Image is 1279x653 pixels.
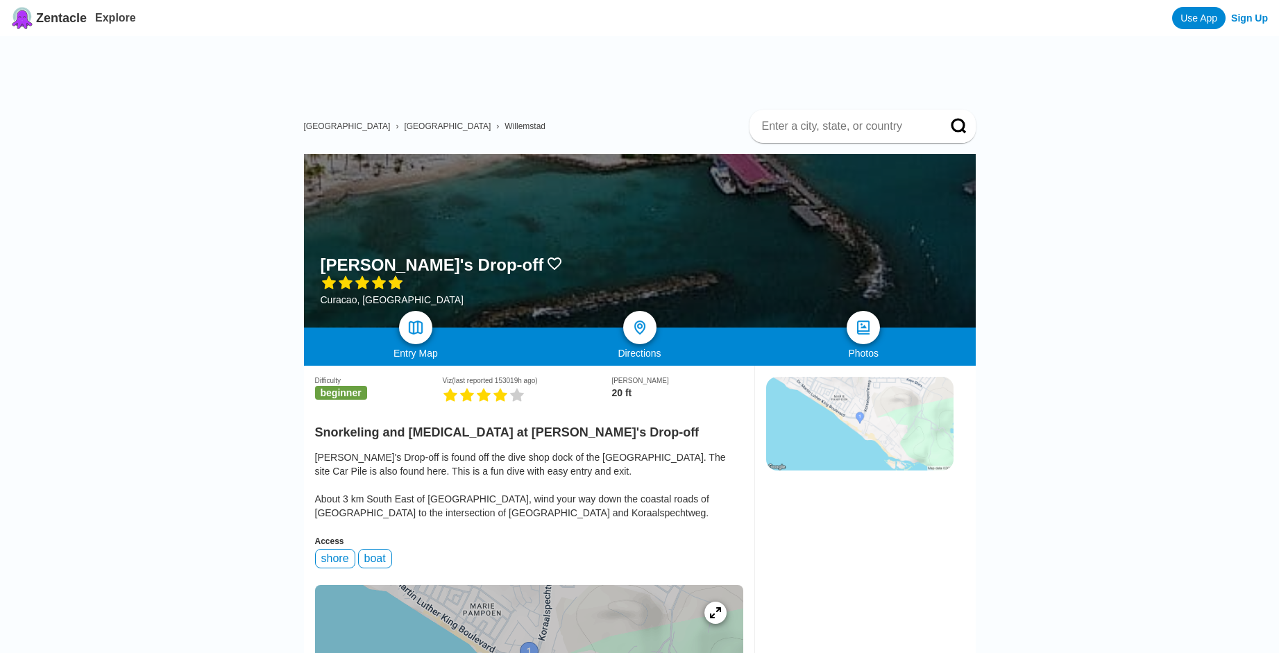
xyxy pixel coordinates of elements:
[752,348,976,359] div: Photos
[761,119,931,133] input: Enter a city, state, or country
[358,549,392,568] div: boat
[632,319,648,336] img: directions
[404,121,491,131] a: [GEOGRAPHIC_DATA]
[527,348,752,359] div: Directions
[399,311,432,344] a: map
[847,311,880,344] a: photos
[315,549,355,568] div: shore
[611,377,743,384] div: [PERSON_NAME]
[623,311,657,344] a: directions
[407,319,424,336] img: map
[396,121,398,131] span: ›
[611,387,743,398] div: 20 ft
[1172,7,1226,29] a: Use App
[766,377,954,470] img: staticmap
[321,255,544,275] h1: [PERSON_NAME]'s Drop-off
[11,7,33,29] img: Zentacle logo
[1231,12,1268,24] a: Sign Up
[505,121,545,131] a: Willemstad
[36,11,87,26] span: Zentacle
[321,294,564,305] div: Curacao, [GEOGRAPHIC_DATA]
[11,7,87,29] a: Zentacle logoZentacle
[442,377,611,384] div: Viz (last reported 153019h ago)
[315,377,443,384] div: Difficulty
[315,450,743,520] div: [PERSON_NAME]'s Drop-off is found off the dive shop dock of the [GEOGRAPHIC_DATA]. The site Car P...
[304,121,391,131] a: [GEOGRAPHIC_DATA]
[315,386,367,400] span: beginner
[315,417,743,440] h2: Snorkeling and [MEDICAL_DATA] at [PERSON_NAME]'s Drop-off
[496,121,499,131] span: ›
[304,348,528,359] div: Entry Map
[855,319,872,336] img: photos
[315,536,743,546] div: Access
[95,12,136,24] a: Explore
